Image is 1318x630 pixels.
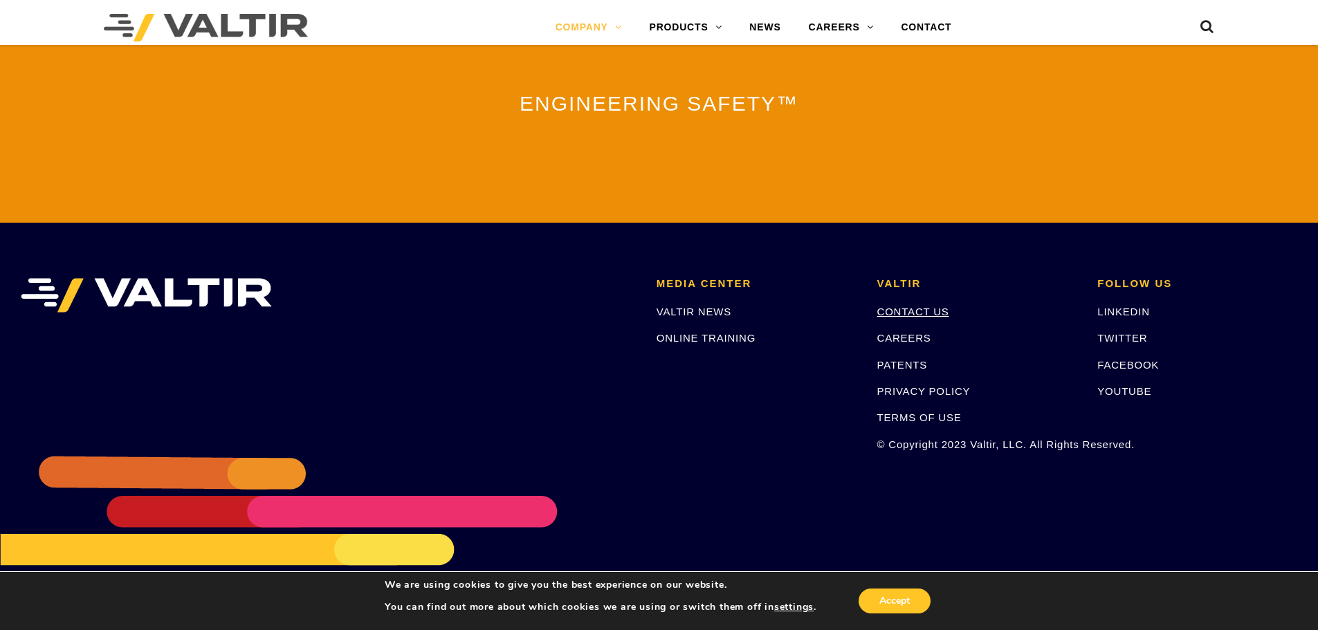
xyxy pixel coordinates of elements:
[542,14,636,41] a: COMPANY
[1097,385,1151,397] a: YOUTUBE
[877,436,1077,452] p: © Copyright 2023 Valtir, LLC. All Rights Reserved.
[795,14,888,41] a: CAREERS
[877,411,962,423] a: TERMS OF USE
[774,601,814,613] button: settings
[385,601,816,613] p: You can find out more about which cookies we are using or switch them off in .
[657,306,731,317] a: VALTIR NEWS
[657,278,857,290] h2: MEDIA CENTER
[1097,332,1147,344] a: TWITTER
[877,385,971,397] a: PRIVACY POLICY
[735,14,794,41] a: NEWS
[877,278,1077,290] h2: VALTIR
[1097,278,1297,290] h2: FOLLOW US
[877,359,928,371] a: PATENTS
[877,332,931,344] a: CAREERS
[877,306,949,317] a: CONTACT US
[21,278,272,313] img: VALTIR
[520,92,798,115] span: ENGINEERING SAFETY™
[636,14,736,41] a: PRODUCTS
[1097,359,1159,371] a: FACEBOOK
[1097,306,1150,317] a: LINKEDIN
[859,589,931,613] button: Accept
[657,332,756,344] a: ONLINE TRAINING
[887,14,965,41] a: CONTACT
[104,14,308,41] img: Valtir
[385,579,816,591] p: We are using cookies to give you the best experience on our website.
